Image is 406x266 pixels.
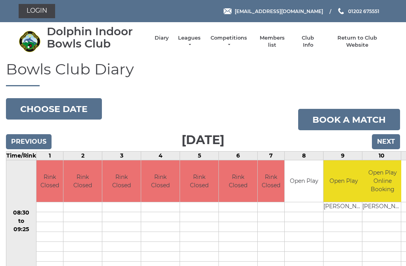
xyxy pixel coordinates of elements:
td: [PERSON_NAME] [362,202,402,212]
img: Phone us [338,8,344,14]
td: 2 [63,152,102,160]
td: Rink Closed [258,160,284,202]
span: 01202 675551 [348,8,379,14]
span: [EMAIL_ADDRESS][DOMAIN_NAME] [235,8,323,14]
td: Rink Closed [36,160,63,202]
td: 5 [180,152,219,160]
td: 4 [141,152,180,160]
td: Rink Closed [141,160,180,202]
td: Open Play [285,160,323,202]
a: Book a match [298,109,400,130]
img: Dolphin Indoor Bowls Club [19,30,40,52]
td: Rink Closed [63,160,102,202]
a: Diary [155,34,169,42]
td: Rink Closed [102,160,141,202]
td: Open Play [324,160,364,202]
a: Return to Club Website [327,34,387,49]
td: Time/Rink [6,152,36,160]
input: Previous [6,134,52,149]
button: Choose date [6,98,102,120]
a: Club Info [297,34,320,49]
div: Dolphin Indoor Bowls Club [47,25,147,50]
a: Competitions [210,34,248,49]
td: [PERSON_NAME] [324,202,364,212]
td: 6 [219,152,258,160]
td: 8 [285,152,324,160]
a: Email [EMAIL_ADDRESS][DOMAIN_NAME] [224,8,323,15]
td: Open Play Online Booking [362,160,402,202]
td: Rink Closed [180,160,218,202]
td: 10 [362,152,401,160]
td: Rink Closed [219,160,257,202]
td: 9 [324,152,362,160]
a: Phone us 01202 675551 [337,8,379,15]
td: 7 [258,152,285,160]
a: Login [19,4,55,18]
a: Leagues [177,34,202,49]
td: 1 [36,152,63,160]
td: 3 [102,152,141,160]
input: Next [372,134,400,149]
img: Email [224,8,232,14]
a: Members list [255,34,288,49]
h1: Bowls Club Diary [6,61,400,87]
